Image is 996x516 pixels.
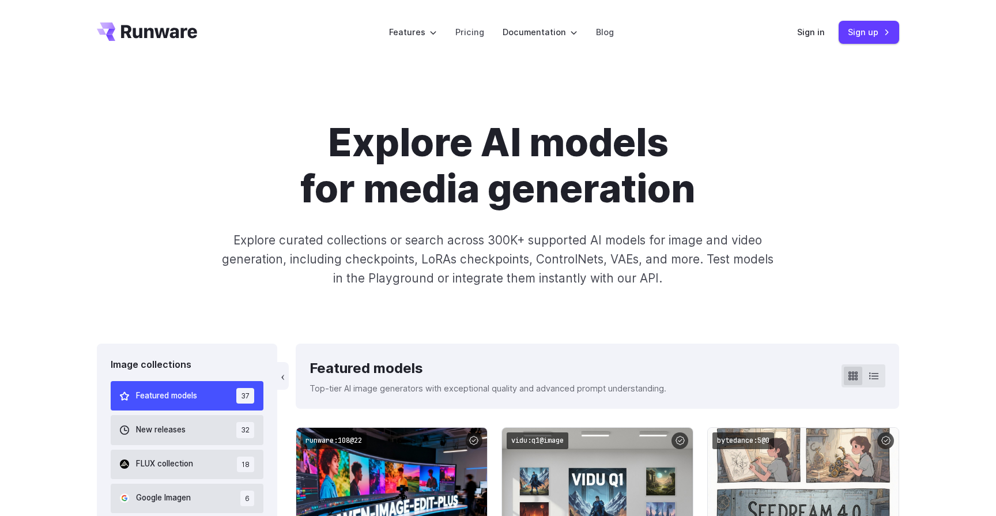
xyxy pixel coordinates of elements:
a: Pricing [455,25,484,39]
p: Explore curated collections or search across 300K+ supported AI models for image and video genera... [217,231,779,288]
button: FLUX collection 18 [111,450,263,479]
button: New releases 32 [111,415,263,445]
span: 37 [236,388,254,404]
code: runware:108@22 [301,432,367,449]
span: 18 [237,457,254,472]
div: Image collections [111,357,263,372]
span: Google Imagen [136,492,191,504]
button: ‹ [277,362,289,390]
a: Sign up [839,21,899,43]
span: 32 [236,422,254,438]
p: Top-tier AI image generators with exceptional quality and advanced prompt understanding. [310,382,666,395]
h1: Explore AI models for media generation [177,120,819,212]
span: 6 [240,491,254,506]
a: Blog [596,25,614,39]
div: Featured models [310,357,666,379]
span: New releases [136,424,186,436]
label: Features [389,25,437,39]
button: Google Imagen 6 [111,484,263,513]
label: Documentation [503,25,578,39]
code: vidu:q1@image [507,432,568,449]
a: Go to / [97,22,197,41]
span: Featured models [136,390,197,402]
a: Sign in [797,25,825,39]
span: FLUX collection [136,458,193,470]
code: bytedance:5@0 [712,432,774,449]
button: Featured models 37 [111,381,263,410]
